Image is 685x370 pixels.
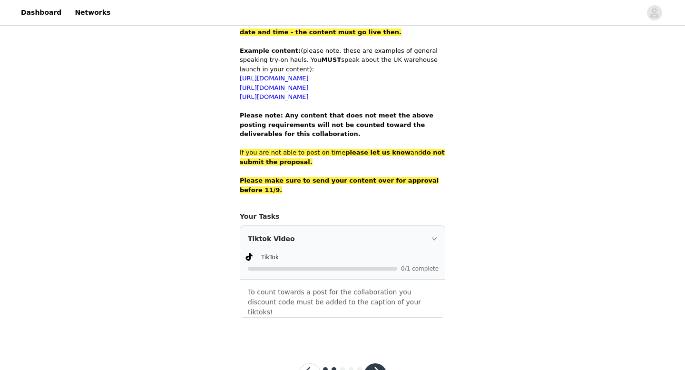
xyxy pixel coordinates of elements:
strong: MUST [321,56,341,63]
strong: Please make sure to send your content over for approval before 11/9. [240,177,439,194]
p: (please note, these are examples of general speaking try-on hauls. You speak about the UK warehou... [240,46,445,74]
a: Dashboard [15,2,67,23]
div: avatar [650,5,659,20]
span: 0/1 complete [401,266,439,272]
div: icon: rightTiktok Video [240,226,445,252]
a: [URL][DOMAIN_NAME] [240,84,309,91]
h4: Your Tasks [240,212,445,222]
a: [URL][DOMAIN_NAME] [240,75,309,82]
span: Timeline: refer to your original email for exact posting date and time - the content must go live... [240,19,431,36]
a: Networks [69,2,116,23]
strong: please let us know [345,149,411,156]
strong: Please note: Any content that does not meet the above posting requirements will not be counted to... [240,112,433,137]
p: To count towards a post for the collaboration you discount code must be added to the caption of y... [248,287,437,317]
span: TikTok [261,254,279,261]
i: icon: right [431,236,437,242]
strong: Example content: [240,47,301,54]
a: [URL][DOMAIN_NAME] [240,93,309,100]
span: If you are not able to post on time and [240,149,445,166]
